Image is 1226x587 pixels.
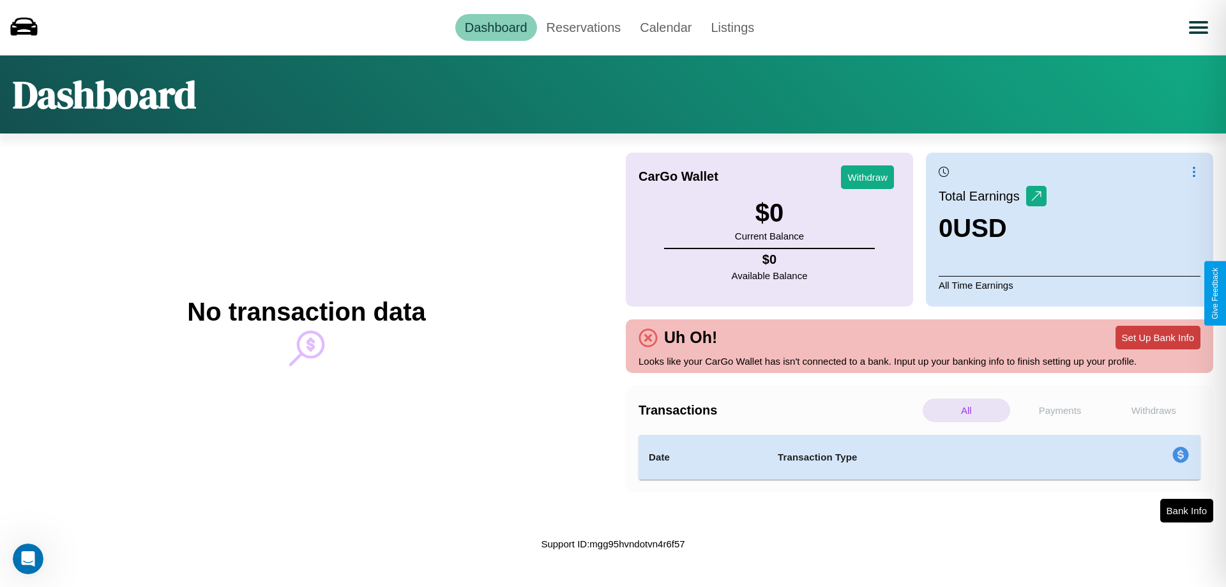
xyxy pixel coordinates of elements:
[701,14,764,41] a: Listings
[1160,499,1213,522] button: Bank Info
[13,68,196,121] h1: Dashboard
[1116,326,1200,349] button: Set Up Bank Info
[732,267,808,284] p: Available Balance
[939,185,1026,208] p: Total Earnings
[939,276,1200,294] p: All Time Earnings
[455,14,537,41] a: Dashboard
[1110,399,1197,422] p: Withdraws
[923,399,1010,422] p: All
[639,169,718,184] h4: CarGo Wallet
[732,252,808,267] h4: $ 0
[1211,268,1220,319] div: Give Feedback
[1017,399,1104,422] p: Payments
[639,403,919,418] h4: Transactions
[541,535,685,553] p: Support ID: mgg95hvndotvn4r6f57
[639,435,1200,480] table: simple table
[735,227,804,245] p: Current Balance
[735,199,804,227] h3: $ 0
[658,328,723,347] h4: Uh Oh!
[13,544,43,574] iframe: Intercom live chat
[1181,10,1216,45] button: Open menu
[649,450,757,465] h4: Date
[841,165,894,189] button: Withdraw
[537,14,631,41] a: Reservations
[639,353,1200,370] p: Looks like your CarGo Wallet has isn't connected to a bank. Input up your banking info to finish ...
[939,214,1047,243] h3: 0 USD
[187,298,425,326] h2: No transaction data
[778,450,1068,465] h4: Transaction Type
[630,14,701,41] a: Calendar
